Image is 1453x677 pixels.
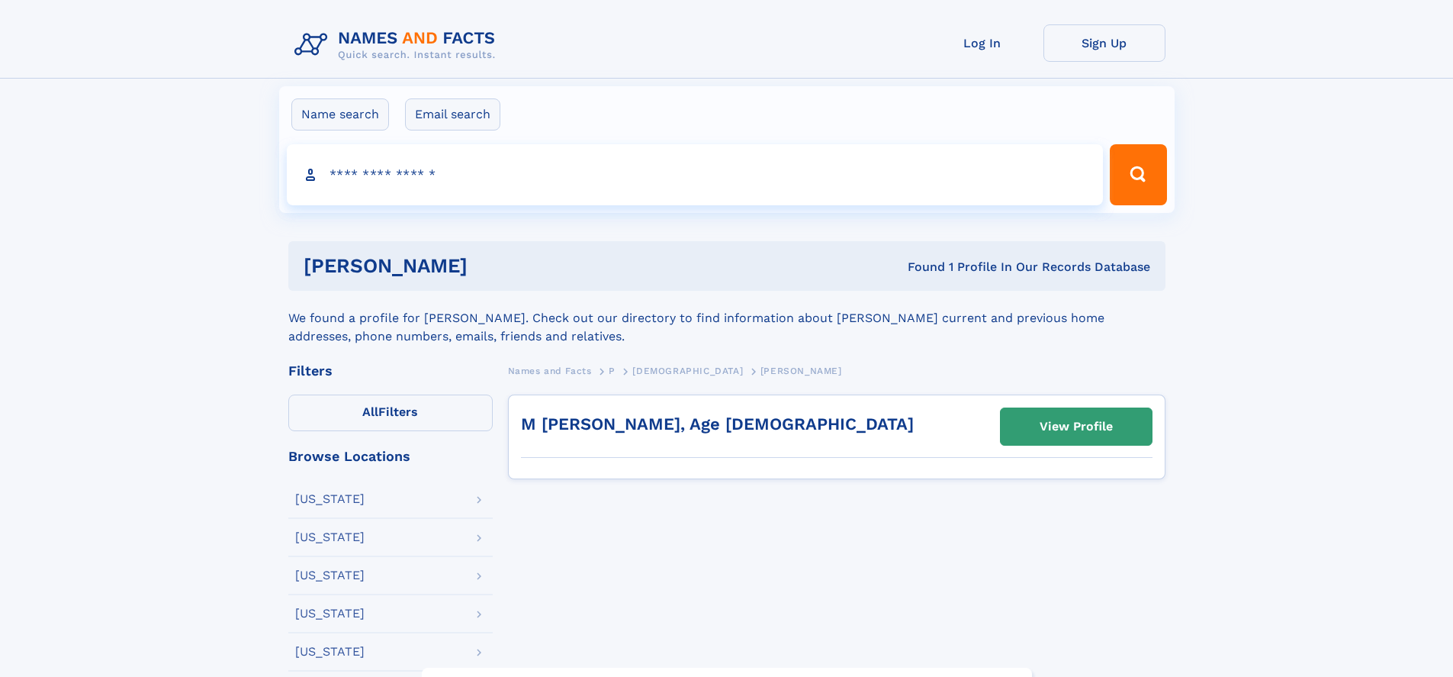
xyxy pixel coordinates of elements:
span: [DEMOGRAPHIC_DATA] [632,366,743,376]
a: Sign Up [1043,24,1165,62]
span: [PERSON_NAME] [760,366,842,376]
div: [US_STATE] [295,531,365,543]
div: [US_STATE] [295,569,365,582]
div: Filters [288,364,493,378]
span: All [362,405,378,419]
span: P [609,366,616,376]
label: Name search [291,98,389,131]
a: M [PERSON_NAME], Age [DEMOGRAPHIC_DATA] [521,414,914,434]
button: Search Button [1110,144,1166,205]
div: [US_STATE] [295,493,365,505]
input: search input [287,144,1104,205]
a: Log In [921,24,1043,62]
div: [US_STATE] [295,646,365,658]
div: View Profile [1040,409,1113,444]
img: Logo Names and Facts [288,24,508,66]
label: Filters [288,395,493,431]
div: [US_STATE] [295,608,365,620]
a: [DEMOGRAPHIC_DATA] [632,361,743,380]
a: P [609,361,616,380]
a: View Profile [1001,408,1152,445]
a: Names and Facts [508,361,592,380]
label: Email search [405,98,500,131]
h1: [PERSON_NAME] [304,256,688,276]
div: We found a profile for [PERSON_NAME]. Check out our directory to find information about [PERSON_N... [288,291,1165,346]
div: Browse Locations [288,450,493,463]
div: Found 1 Profile In Our Records Database [687,259,1150,276]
